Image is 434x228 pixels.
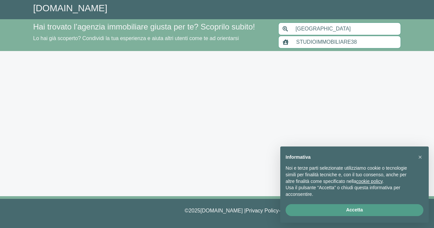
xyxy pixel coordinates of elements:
[33,22,270,32] h4: Hai trovato l’agenzia immobiliare giusta per te? Scoprilo subito!
[286,165,413,185] p: Noi e terze parti selezionate utilizziamo cookie o tecnologie simili per finalità tecniche e, con...
[286,185,413,198] p: Usa il pulsante “Accetta” o chiudi questa informativa per acconsentire.
[33,207,401,215] p: © 2025 [DOMAIN_NAME] | - - |
[245,208,279,213] a: Privacy Policy
[33,3,107,13] a: [DOMAIN_NAME]
[418,153,422,161] span: ×
[292,36,401,48] input: Inserisci nome agenzia immobiliare
[356,179,382,184] a: cookie policy - il link si apre in una nuova scheda
[415,152,425,162] button: Chiudi questa informativa
[33,34,270,42] p: Lo hai già scoperto? Condividi la tua esperienza e aiuta altri utenti come te ad orientarsi
[292,23,401,35] input: Inserisci area di ricerca (Comune o Provincia)
[286,204,423,216] button: Accetta
[286,154,413,160] h2: Informativa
